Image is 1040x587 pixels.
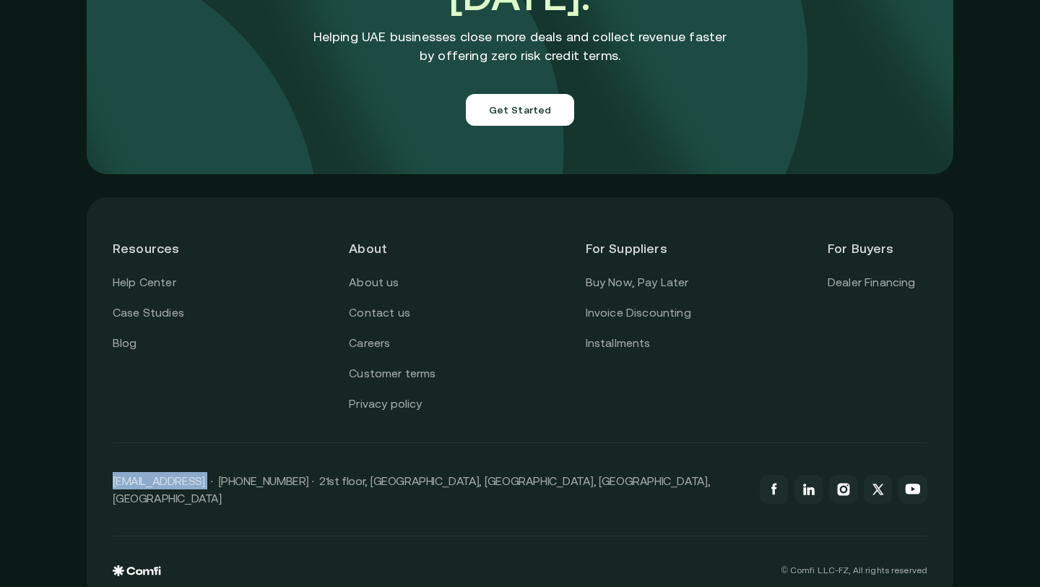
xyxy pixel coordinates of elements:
[349,304,410,322] a: Contact us
[828,223,927,273] header: For Buyers
[586,304,691,322] a: Invoice Discounting
[586,334,651,353] a: Installments
[349,334,390,353] a: Careers
[113,472,745,507] p: [EMAIL_ADDRESS] · [PHONE_NUMBER] · 21st floor, [GEOGRAPHIC_DATA], [GEOGRAPHIC_DATA], [GEOGRAPHIC_...
[781,565,927,575] p: © Comfi L.L.C-FZ, All rights reserved
[113,273,176,292] a: Help Center
[113,304,184,322] a: Case Studies
[113,334,137,353] a: Blog
[113,223,212,273] header: Resources
[349,223,448,273] header: About
[349,395,422,414] a: Privacy policy
[586,273,689,292] a: Buy Now, Pay Later
[349,364,435,383] a: Customer terms
[586,223,691,273] header: For Suppliers
[828,273,916,292] a: Dealer Financing
[113,565,161,577] img: comfi logo
[313,27,727,65] p: Helping UAE businesses close more deals and collect revenue faster by offering zero risk credit t...
[466,94,575,126] button: Get Started
[349,273,399,292] a: About us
